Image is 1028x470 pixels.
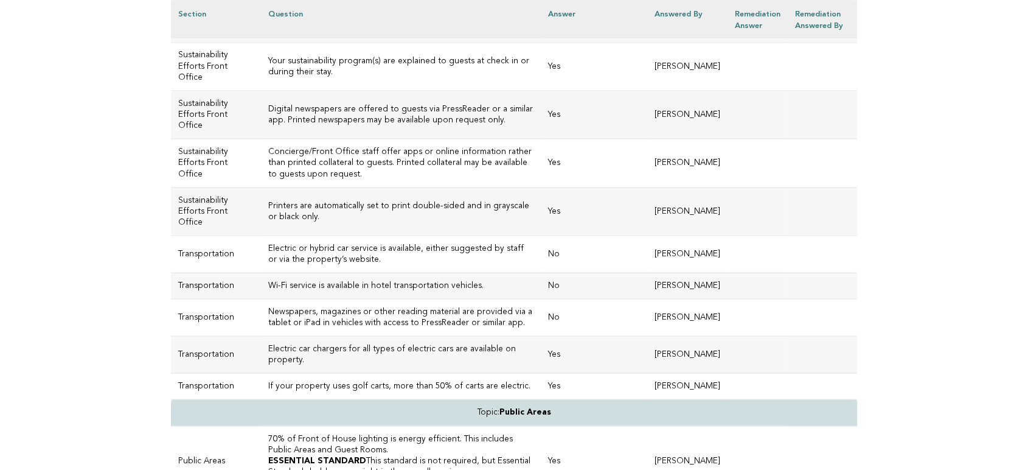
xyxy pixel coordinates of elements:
td: Yes [541,373,647,399]
td: Yes [541,139,647,187]
td: No [541,235,647,272]
h3: Electric or hybrid car service is available, either suggested by staff or via the property’s webs... [268,243,533,265]
h3: Wi-Fi service is available in hotel transportation vehicles. [268,280,533,291]
h3: If your property uses golf carts, more than 50% of carts are electric. [268,381,533,391]
td: Yes [541,91,647,139]
td: [PERSON_NAME] [647,336,728,373]
h3: Electric car chargers for all types of electric cars are available on property. [268,343,533,365]
strong: ESSENTIAL STANDARD [268,457,366,465]
td: [PERSON_NAME] [647,272,728,298]
td: [PERSON_NAME] [647,299,728,336]
td: Topic: [171,399,857,426]
h3: Concierge/Front Office staff offer apps or online information rather than printed collateral to g... [268,146,533,179]
td: Yes [541,42,647,90]
h3: Newspapers, magazines or other reading material are provided via a tablet or iPad in vehicles wit... [268,306,533,328]
td: Transportation [171,299,261,336]
td: No [541,299,647,336]
h3: Printers are automatically set to print double-sided and in grayscale or black only. [268,200,533,222]
td: Sustainability Efforts Front Office [171,187,261,235]
td: [PERSON_NAME] [647,42,728,90]
td: Sustainability Efforts Front Office [171,91,261,139]
h3: 70% of Front of House lighting is energy efficient. This includes Public Areas and Guest Rooms. [268,433,533,455]
td: No [541,272,647,298]
td: Sustainability Efforts Front Office [171,42,261,90]
td: Sustainability Efforts Front Office [171,139,261,187]
td: [PERSON_NAME] [647,187,728,235]
td: [PERSON_NAME] [647,139,728,187]
td: Transportation [171,336,261,373]
td: Yes [541,336,647,373]
td: Yes [541,187,647,235]
td: Transportation [171,272,261,298]
td: [PERSON_NAME] [647,373,728,399]
td: [PERSON_NAME] [647,235,728,272]
td: Transportation [171,373,261,399]
h3: Digital newspapers are offered to guests via PressReader or a similar app. Printed newspapers may... [268,103,533,125]
strong: Public Areas [499,408,551,416]
td: Transportation [171,235,261,272]
td: [PERSON_NAME] [647,91,728,139]
h3: Your sustainability program(s) are explained to guests at check in or during their stay. [268,55,533,77]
